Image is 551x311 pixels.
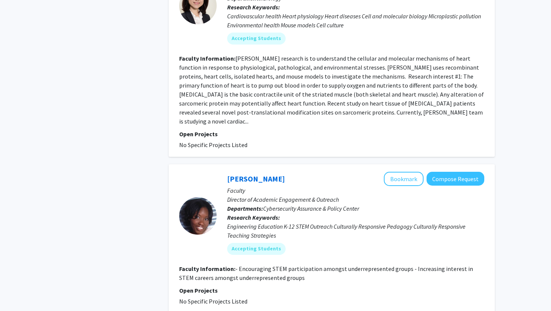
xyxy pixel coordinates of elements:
[227,243,286,255] mat-chip: Accepting Students
[227,174,285,183] a: [PERSON_NAME]
[227,3,280,11] b: Research Keywords:
[227,222,484,240] div: Engineering Education K-12 STEM Outreach Culturally Responsive Pedagogy Culturally Responsive Tea...
[227,205,263,212] b: Departments:
[384,172,424,186] button: Add LaDawn Partlow to Bookmarks
[179,141,247,149] span: No Specific Projects Listed
[179,55,484,125] fg-read-more: [PERSON_NAME] research is to understand the cellular and molecular mechanisms of heart function i...
[427,172,484,186] button: Compose Request to LaDawn Partlow
[227,33,286,45] mat-chip: Accepting Students
[179,129,484,138] p: Open Projects
[227,186,484,195] p: Faculty
[179,265,473,281] fg-read-more: - Encouraging STEM participation amongst underrepresented groups - Increasing interest in STEM ca...
[227,195,484,204] p: Director of Academic Engagement & Outreach
[227,214,280,221] b: Research Keywords:
[6,277,32,305] iframe: Chat
[179,298,247,305] span: No Specific Projects Listed
[179,55,235,62] b: Faculty Information:
[263,205,359,212] span: Cybersecurity Assurance & Policy Center
[179,286,484,295] p: Open Projects
[179,265,235,272] b: Faculty Information:
[227,12,484,30] div: Cardiovascular health Heart physiology Heart diseases Cell and molecular biology Microplastic pol...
